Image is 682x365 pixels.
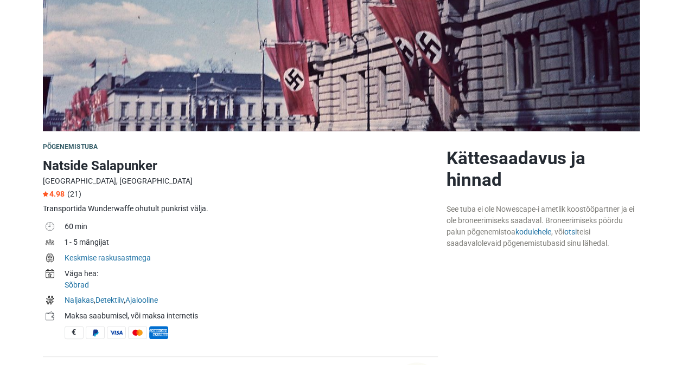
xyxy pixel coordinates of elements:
[65,294,438,309] td: , ,
[43,156,438,175] h1: Natside Salapunker
[107,326,126,339] span: Visa
[43,190,65,198] span: 4.98
[43,203,438,214] div: Transportida Wunderwaffe ohutult punkrist välja.
[65,310,438,322] div: Maksa saabumisel, või maksa internetis
[67,190,81,198] span: (21)
[447,147,640,191] h2: Kättesaadavus ja hinnad
[149,326,168,339] span: American Express
[125,296,158,304] a: Ajalooline
[43,191,48,197] img: Star
[43,143,98,151] span: Põgenemistuba
[65,296,94,304] a: Naljakas
[43,175,438,187] div: [GEOGRAPHIC_DATA], [GEOGRAPHIC_DATA]
[564,227,577,236] a: otsi
[86,326,105,339] span: PayPal
[65,253,151,262] a: Keskmise raskusastmega
[65,268,438,279] div: Väga hea:
[515,227,551,236] a: kodulehele
[128,326,147,339] span: MasterCard
[65,281,89,289] a: Sõbrad
[65,326,84,339] span: Sularaha
[447,204,640,249] div: See tuba ei ole Nowescape-i ametlik koostööpartner ja ei ole broneerimiseks saadaval. Broneerimis...
[95,296,124,304] a: Detektiiv
[65,220,438,236] td: 60 min
[65,236,438,251] td: 1 - 5 mängijat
